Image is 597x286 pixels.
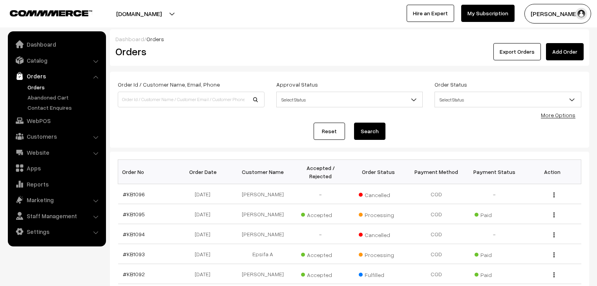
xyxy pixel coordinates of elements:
a: Contact Enquires [26,103,103,112]
span: Accepted [301,269,340,279]
td: [DATE] [176,184,234,204]
img: Menu [553,252,555,257]
td: [DATE] [176,204,234,224]
a: #KB1095 [123,211,145,217]
span: Processing [359,249,398,259]
a: Settings [10,224,103,239]
label: Order Status [435,80,467,89]
td: [DATE] [176,244,234,264]
a: Customers [10,129,103,143]
img: COMMMERCE [10,10,92,16]
a: Dashboard [10,37,103,51]
td: COD [407,264,466,284]
a: #KB1096 [123,191,145,197]
td: [DATE] [176,224,234,244]
th: Order Status [350,160,408,184]
th: Accepted / Rejected [292,160,350,184]
td: [PERSON_NAME] [234,264,292,284]
a: Catalog [10,53,103,67]
td: COD [407,204,466,224]
th: Order No [118,160,176,184]
th: Action [523,160,581,184]
a: #KB1092 [123,271,145,277]
span: Select Status [435,93,581,107]
img: Menu [553,272,555,277]
a: Hire an Expert [407,5,454,22]
td: - [466,184,524,204]
span: Accepted [301,249,340,259]
img: Menu [553,192,555,197]
span: Cancelled [359,189,398,199]
button: Search [354,123,385,140]
th: Payment Status [466,160,524,184]
th: Payment Method [407,160,466,184]
span: Accepted [301,209,340,219]
button: [DOMAIN_NAME] [89,4,189,24]
span: Paid [475,269,514,279]
td: COD [407,244,466,264]
a: Dashboard [115,36,144,42]
td: Epsifa A [234,244,292,264]
a: Add Order [546,43,584,60]
span: Cancelled [359,229,398,239]
img: Menu [553,232,555,237]
td: - [292,224,350,244]
a: Orders [10,69,103,83]
td: COD [407,184,466,204]
label: Order Id / Customer Name, Email, Phone [118,80,220,89]
a: My Subscription [461,5,515,22]
th: Order Date [176,160,234,184]
td: [DATE] [176,264,234,284]
a: WebPOS [10,114,103,128]
span: Processing [359,209,398,219]
img: user [575,8,587,20]
td: - [292,184,350,204]
a: Staff Management [10,209,103,223]
button: Export Orders [493,43,541,60]
a: Orders [26,83,103,91]
span: Orders [146,36,164,42]
img: Menu [553,212,555,217]
td: [PERSON_NAME] [234,184,292,204]
a: COMMMERCE [10,8,79,17]
input: Order Id / Customer Name / Customer Email / Customer Phone [118,92,265,107]
a: #KB1093 [123,251,145,257]
th: Customer Name [234,160,292,184]
td: - [466,224,524,244]
div: / [115,35,584,43]
h2: Orders [115,45,264,58]
span: Select Status [277,93,423,107]
span: Select Status [435,92,581,107]
a: #KB1094 [123,231,145,237]
td: COD [407,224,466,244]
span: Fulfilled [359,269,398,279]
td: [PERSON_NAME] [234,224,292,244]
span: Select Status [276,92,423,107]
span: Paid [475,209,514,219]
a: Apps [10,161,103,175]
span: Paid [475,249,514,259]
a: Website [10,145,103,159]
a: Marketing [10,193,103,207]
a: Reports [10,177,103,191]
button: [PERSON_NAME]… [524,4,591,24]
a: More Options [541,112,575,118]
td: [PERSON_NAME] [234,204,292,224]
label: Approval Status [276,80,318,89]
a: Reset [314,123,345,140]
a: Abandoned Cart [26,93,103,101]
